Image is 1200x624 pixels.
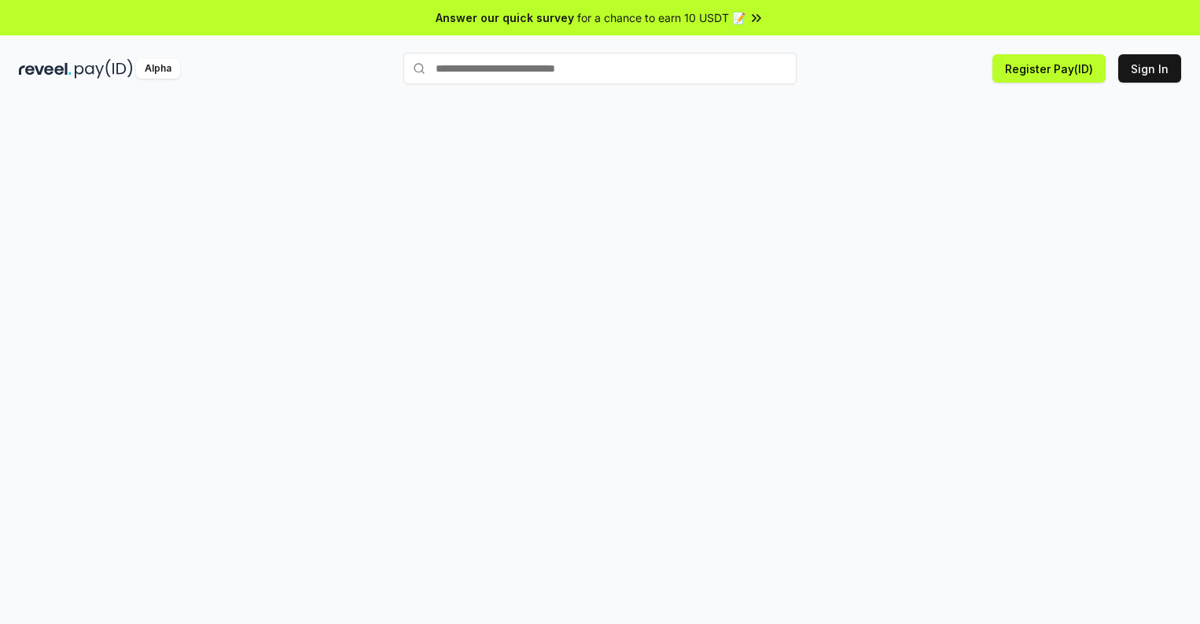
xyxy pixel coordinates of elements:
[992,54,1106,83] button: Register Pay(ID)
[75,59,133,79] img: pay_id
[577,9,745,26] span: for a chance to earn 10 USDT 📝
[19,59,72,79] img: reveel_dark
[1118,54,1181,83] button: Sign In
[436,9,574,26] span: Answer our quick survey
[136,59,180,79] div: Alpha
